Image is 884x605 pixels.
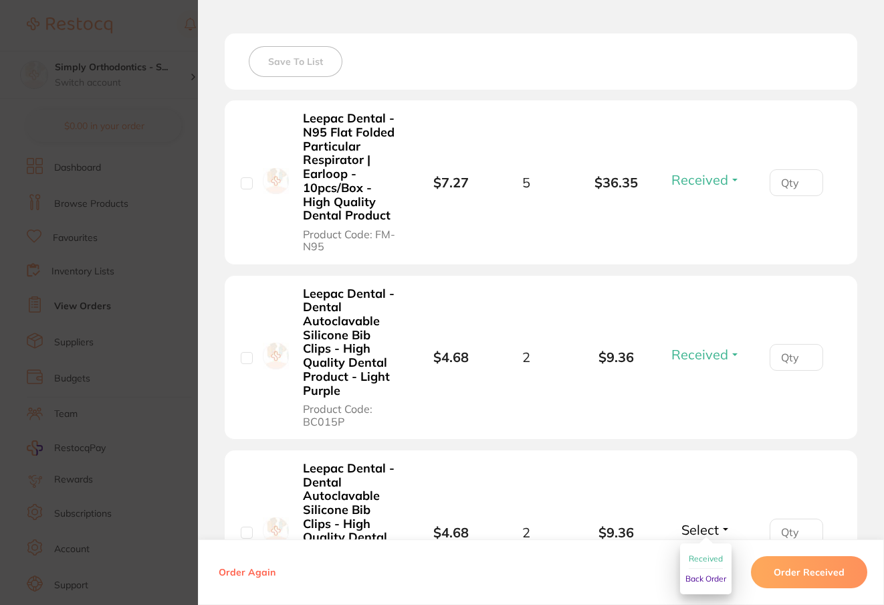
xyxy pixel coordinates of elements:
[215,566,280,578] button: Order Again
[685,569,726,589] button: Back Order
[677,521,735,538] button: Select
[303,403,397,428] span: Product Code: BC015P
[689,553,723,564] span: Received
[689,549,723,570] button: Received
[263,517,289,543] img: Leepac Dental - Dental Autoclavable Silicone Bib Clips - High Quality Dental Product - Light Blue
[433,349,469,365] b: $4.68
[685,574,726,584] span: Back Order
[770,519,823,545] input: Qty
[299,286,401,428] button: Leepac Dental - Dental Autoclavable Silicone Bib Clips - High Quality Dental Product - Light Purp...
[299,111,401,253] button: Leepac Dental - N95 Flat Folded Particular Respirator | Earloop - 10pcs/Box - High Quality Dental...
[571,349,661,365] b: $9.36
[299,461,401,603] button: Leepac Dental - Dental Autoclavable Silicone Bib Clips - High Quality Dental Product - Light Blue...
[571,175,661,190] b: $36.35
[303,112,397,223] b: Leepac Dental - N95 Flat Folded Particular Respirator | Earloop - 10pcs/Box - High Quality Dental...
[667,346,744,363] button: Received
[303,287,397,398] b: Leepac Dental - Dental Autoclavable Silicone Bib Clips - High Quality Dental Product - Light Purple
[303,228,397,253] span: Product Code: FM-N95
[433,524,469,541] b: $4.68
[249,46,342,77] button: Save To List
[433,174,469,191] b: $7.27
[667,171,744,188] button: Received
[671,346,728,363] span: Received
[770,169,823,196] input: Qty
[303,462,397,573] b: Leepac Dental - Dental Autoclavable Silicone Bib Clips - High Quality Dental Product - Light Blue
[671,171,728,188] span: Received
[522,175,530,190] span: 5
[751,556,867,588] button: Order Received
[263,343,289,369] img: Leepac Dental - Dental Autoclavable Silicone Bib Clips - High Quality Dental Product - Light Purple
[681,521,719,538] span: Select
[522,349,530,365] span: 2
[571,525,661,540] b: $9.36
[263,168,289,194] img: Leepac Dental - N95 Flat Folded Particular Respirator | Earloop - 10pcs/Box - High Quality Dental...
[770,344,823,371] input: Qty
[522,525,530,540] span: 2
